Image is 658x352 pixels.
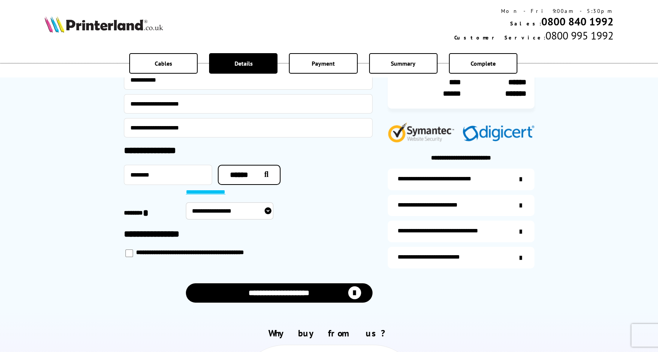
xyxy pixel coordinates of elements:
a: secure-website [388,247,534,268]
div: Mon - Fri 9:00am - 5:30pm [454,8,614,14]
a: additional-ink [388,169,534,190]
h2: Why buy from us? [44,327,613,339]
a: additional-cables [388,221,534,242]
span: Payment [312,60,335,67]
span: Cables [155,60,172,67]
span: Summary [391,60,415,67]
span: Customer Service: [454,34,545,41]
a: 0800 840 1992 [541,14,614,28]
span: Complete [471,60,496,67]
span: Details [234,60,252,67]
img: Printerland Logo [44,16,163,33]
span: Sales: [510,20,541,27]
span: 0800 995 1992 [545,28,614,43]
a: items-arrive [388,195,534,216]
